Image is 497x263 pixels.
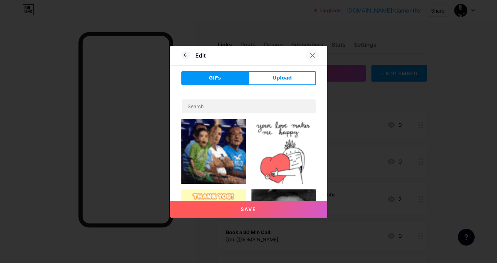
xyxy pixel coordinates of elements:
button: Save [170,201,327,218]
span: Upload [272,74,292,82]
span: Save [241,206,256,212]
button: GIFs [181,71,249,85]
span: GIFs [209,74,221,82]
input: Search [182,99,316,113]
img: Gihpy [181,189,246,254]
button: Upload [249,71,316,85]
img: Gihpy [181,119,246,184]
img: Gihpy [251,119,316,184]
img: Gihpy [251,189,316,254]
div: Edit [195,51,206,60]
